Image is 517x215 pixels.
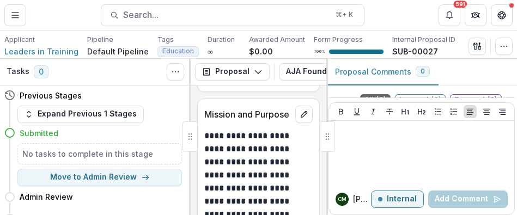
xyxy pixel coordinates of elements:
[464,105,477,118] button: Align Left
[123,10,329,20] span: Search...
[22,148,177,159] h5: No tasks to complete in this stage
[395,94,446,107] span: Internal ( 0 )
[162,47,194,55] span: Education
[17,106,144,123] button: Expand Previous 1 Stages
[295,106,313,123] button: edit
[34,65,48,78] span: 0
[447,105,460,118] button: Ordered List
[326,59,439,85] button: Proposal Comments
[367,105,380,118] button: Italicize
[204,108,291,121] p: Mission and Purpose
[392,35,455,45] p: Internal Proposal ID
[87,35,113,45] p: Pipeline
[333,94,356,107] p: Filter:
[249,35,305,45] p: Awarded Amount
[279,63,449,81] button: AJA Foundation Grant Application
[360,94,391,107] span: All ( 0 )
[415,105,428,118] button: Heading 2
[101,4,364,26] button: Search...
[387,195,417,204] p: Internal
[428,191,508,208] button: Add Comment
[454,1,467,8] div: 591
[17,169,182,186] button: Move to Admin Review
[249,46,273,57] p: $0.00
[195,63,270,81] button: Proposal
[314,48,325,56] p: 100 %
[334,105,348,118] button: Bold
[208,46,213,57] p: ∞
[439,4,460,26] button: Notifications
[4,46,78,57] a: Leaders in Training
[371,191,424,208] button: Internal
[87,46,149,57] p: Default Pipeline
[431,105,445,118] button: Bullet List
[496,105,509,118] button: Align Right
[491,4,513,26] button: Get Help
[450,94,502,107] span: External ( 0 )
[20,191,73,202] h4: Admin Review
[20,127,58,139] h4: Submitted
[314,35,363,45] p: Form Progress
[421,67,425,75] span: 0
[383,105,396,118] button: Strike
[4,35,35,45] p: Applicant
[392,46,438,57] p: SUB-00027
[20,90,82,101] h4: Previous Stages
[333,9,355,21] div: ⌘ + K
[350,105,363,118] button: Underline
[480,105,493,118] button: Align Center
[157,35,174,45] p: Tags
[167,63,184,81] button: Toggle View Cancelled Tasks
[208,35,235,45] p: Duration
[353,194,371,205] p: [PERSON_NAME] M
[4,4,26,26] button: Toggle Menu
[338,196,346,202] div: Colleen McKenna
[399,105,412,118] button: Heading 1
[7,67,29,76] h3: Tasks
[465,4,486,26] button: Partners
